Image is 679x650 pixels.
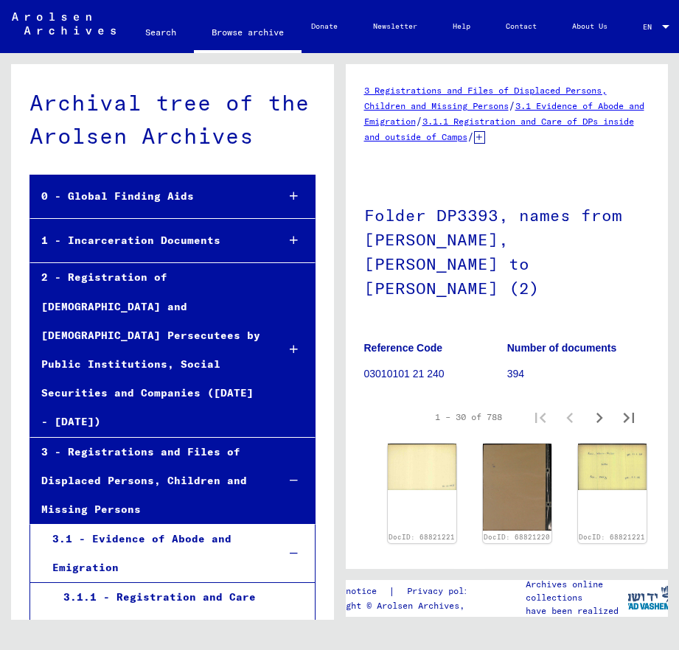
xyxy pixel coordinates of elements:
span: EN [643,23,659,31]
div: 1 - Incarceration Documents [30,226,265,255]
button: First page [526,402,555,432]
p: The Arolsen Archives online collections [526,565,627,604]
img: 001.jpg [578,444,647,490]
a: Legal notice [315,584,389,599]
div: 1 – 30 of 788 [435,410,502,424]
a: Donate [293,9,355,44]
p: 03010101 21 240 [364,366,506,382]
span: / [467,130,474,143]
button: Next page [585,402,614,432]
span: / [416,114,422,127]
a: DocID: 68821221 [579,533,645,541]
span: / [509,99,515,112]
a: Browse archive [194,15,302,53]
img: Arolsen_neg.svg [12,13,116,35]
p: have been realized in partnership with [526,604,627,631]
p: 394 [507,366,650,382]
b: Number of documents [507,342,617,354]
div: 0 - Global Finding Aids [30,182,265,211]
a: Newsletter [355,9,435,44]
a: Search [128,15,194,50]
a: Help [435,9,488,44]
div: | [315,584,497,599]
a: DocID: 68821220 [484,533,550,541]
a: DocID: 68821221 [389,533,455,541]
a: Contact [488,9,554,44]
a: 3 Registrations and Files of Displaced Persons, Children and Missing Persons [364,85,607,111]
div: Archival tree of the Arolsen Archives [29,86,316,153]
h1: Folder DP3393, names from [PERSON_NAME], [PERSON_NAME] to [PERSON_NAME] (2) [364,181,650,319]
a: 3.1.1 Registration and Care of DPs inside and outside of Camps [364,116,634,142]
button: Previous page [555,402,585,432]
img: 002.jpg [388,444,456,490]
a: Privacy policy [395,584,497,599]
a: About Us [554,9,625,44]
button: Last page [614,402,644,432]
b: Reference Code [364,342,443,354]
div: 2 - Registration of [DEMOGRAPHIC_DATA] and [DEMOGRAPHIC_DATA] Persecutees by Public Institutions,... [30,263,265,436]
img: 002.jpg [483,444,551,531]
img: yv_logo.png [621,579,676,616]
div: 3.1 - Evidence of Abode and Emigration [41,525,266,582]
div: 3 - Registrations and Files of Displaced Persons, Children and Missing Persons [30,438,265,525]
p: Copyright © Arolsen Archives, 2021 [315,599,497,612]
